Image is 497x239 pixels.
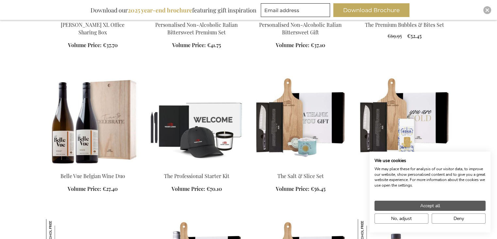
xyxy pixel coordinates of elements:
[365,21,444,28] a: The Premium Bubbles & Bites Set
[61,21,124,36] a: [PERSON_NAME] XL Office Sharing Box
[103,185,118,192] span: €27.40
[68,185,118,193] a: Volume Price: €27.40
[432,213,486,224] button: Deny all cookies
[261,3,330,17] input: Email address
[374,166,486,188] p: We may place these for analysis of our visitor data, to improve our website, show personalised co...
[333,3,409,17] button: Download Brochure
[254,164,347,171] a: The Salt & Slice Set Exclusive Business Gift
[276,185,309,192] span: Volume Price:
[68,185,101,192] span: Volume Price:
[420,202,440,209] span: Accept all
[172,42,206,48] span: Volume Price:
[276,185,325,193] a: Volume Price: €56.45
[60,173,125,179] a: Belle Vue Belgian Wine Duo
[374,201,486,211] button: Accept all cookies
[150,164,243,171] a: The Professional Starter Kit
[276,42,309,48] span: Volume Price:
[164,173,229,179] a: The Professional Starter Kit
[311,42,325,48] span: €37.10
[207,185,222,192] span: €70.10
[276,42,325,49] a: Volume Price: €37.10
[277,173,324,179] a: The Salt & Slice Set
[483,6,491,14] div: Close
[155,21,238,36] a: Personalised Non-Alcoholic Italian Bittersweet Premium Set
[374,213,428,224] button: Adjust cookie preferences
[128,6,192,14] b: 2025 year-end brochure
[259,21,342,36] a: Personalised Non-Alcoholic Italian Bittersweet Gift
[358,164,451,171] a: The Cheese Board Collection
[172,42,221,49] a: Volume Price: €41.75
[391,215,412,222] span: No, adjust
[358,75,451,167] img: The Cheese Board Collection
[207,42,221,48] span: €41.75
[68,42,118,49] a: Volume Price: €37.70
[172,185,205,192] span: Volume Price:
[68,42,102,48] span: Volume Price:
[407,32,422,39] span: €52.45
[254,75,347,167] img: The Salt & Slice Set Exclusive Business Gift
[261,3,332,19] form: marketing offers and promotions
[172,185,222,193] a: Volume Price: €70.10
[46,75,140,167] img: Belle Vue Belgian Wine Duo
[46,164,140,171] a: Belle Vue Belgian Wine Duo
[150,75,243,167] img: The Professional Starter Kit
[103,42,118,48] span: €37.70
[311,185,325,192] span: €56.45
[485,8,489,12] img: Close
[374,158,486,164] h2: We use cookies
[88,3,259,17] div: Download our featuring gift inspiration
[388,32,402,39] span: €69.95
[454,215,464,222] span: Deny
